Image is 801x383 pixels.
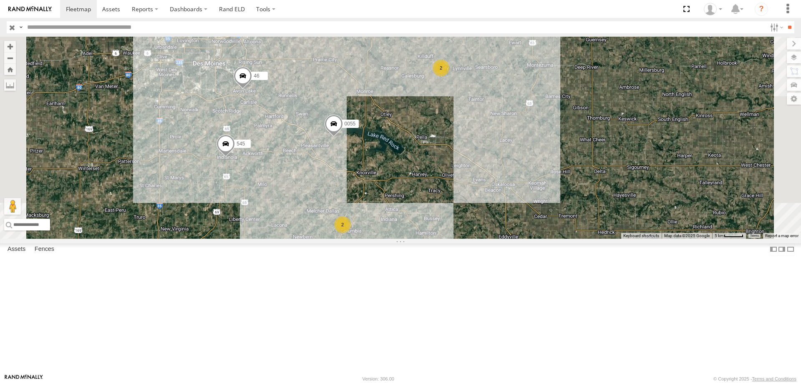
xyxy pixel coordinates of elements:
span: 46 [254,73,259,79]
div: Version: 306.00 [363,376,394,381]
div: 2 [433,60,449,76]
div: Chase Tanke [701,3,725,15]
div: © Copyright 2025 - [713,376,796,381]
a: Visit our Website [5,375,43,383]
label: Dock Summary Table to the Left [769,243,778,255]
button: Drag Pegman onto the map to open Street View [4,198,21,215]
button: Zoom in [4,41,16,52]
a: Report a map error [765,233,798,238]
span: 5 km [715,233,724,238]
img: rand-logo.svg [8,6,52,12]
label: Assets [3,243,30,255]
button: Zoom out [4,52,16,64]
label: Map Settings [787,93,801,105]
a: Terms (opens in new tab) [750,234,759,238]
button: Zoom Home [4,64,16,75]
label: Hide Summary Table [786,243,795,255]
label: Measure [4,79,16,91]
label: Dock Summary Table to the Right [778,243,786,255]
a: Terms and Conditions [752,376,796,381]
button: Map Scale: 5 km per 43 pixels [712,233,746,239]
div: 2 [334,216,351,233]
i: ? [755,3,768,16]
button: Keyboard shortcuts [623,233,659,239]
span: 545 [237,141,245,147]
label: Search Filter Options [767,21,785,33]
label: Search Query [18,21,24,33]
span: Map data ©2025 Google [664,233,710,238]
label: Fences [30,243,58,255]
span: 0055 [345,121,356,127]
